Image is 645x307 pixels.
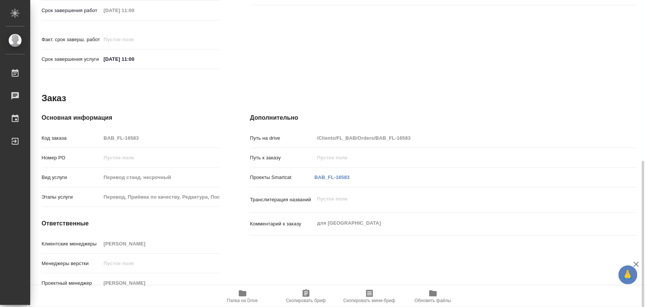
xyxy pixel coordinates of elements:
span: Скопировать бриф [286,298,326,303]
h4: Основная информация [42,113,220,122]
button: Скопировать мини-бриф [338,286,401,307]
input: Пустое поле [101,258,220,269]
input: Пустое поле [101,191,220,202]
textarea: для [GEOGRAPHIC_DATA] [314,217,604,230]
h4: Ответственные [42,219,220,228]
input: Пустое поле [101,172,220,183]
p: Код заказа [42,134,101,142]
h2: Заказ [42,92,66,104]
p: Клиентские менеджеры [42,240,101,248]
input: Пустое поле [101,133,220,143]
button: 🙏 [619,265,637,284]
p: Путь на drive [250,134,315,142]
span: Обновить файлы [415,298,451,303]
input: Пустое поле [314,152,604,163]
a: BAB_FL-16583 [314,174,350,180]
p: Срок завершения услуги [42,56,101,63]
p: Путь к заказу [250,154,315,162]
p: Проектный менеджер [42,279,101,287]
input: Пустое поле [101,34,167,45]
span: Скопировать мини-бриф [343,298,395,303]
p: Проекты Smartcat [250,174,315,181]
p: Менеджеры верстки [42,260,101,267]
span: 🙏 [622,267,634,283]
input: Пустое поле [101,278,220,288]
input: ✎ Введи что-нибудь [101,54,167,65]
button: Обновить файлы [401,286,465,307]
input: Пустое поле [101,152,220,163]
p: Вид услуги [42,174,101,181]
input: Пустое поле [101,238,220,249]
p: Факт. срок заверш. работ [42,36,101,43]
p: Срок завершения работ [42,7,101,14]
h4: Дополнительно [250,113,637,122]
span: Папка на Drive [227,298,258,303]
p: Транслитерация названий [250,196,315,204]
p: Номер РО [42,154,101,162]
input: Пустое поле [101,5,167,16]
p: Комментарий к заказу [250,220,315,228]
button: Папка на Drive [211,286,274,307]
input: Пустое поле [314,133,604,143]
button: Скопировать бриф [274,286,338,307]
p: Этапы услуги [42,193,101,201]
